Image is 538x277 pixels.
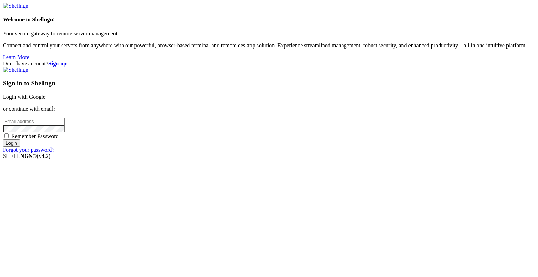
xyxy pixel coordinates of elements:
b: NGN [20,153,33,159]
input: Remember Password [4,133,9,138]
input: Email address [3,118,65,125]
a: Login with Google [3,94,46,100]
h4: Welcome to Shellngn! [3,16,535,23]
a: Sign up [48,61,67,67]
span: SHELL © [3,153,50,159]
span: Remember Password [11,133,59,139]
img: Shellngn [3,67,28,73]
h3: Sign in to Shellngn [3,79,535,87]
span: 4.2.0 [37,153,51,159]
a: Forgot your password? [3,147,54,153]
input: Login [3,139,20,147]
div: Don't have account? [3,61,535,67]
p: Connect and control your servers from anywhere with our powerful, browser-based terminal and remo... [3,42,535,49]
a: Learn More [3,54,29,60]
p: Your secure gateway to remote server management. [3,30,535,37]
img: Shellngn [3,3,28,9]
p: or continue with email: [3,106,535,112]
